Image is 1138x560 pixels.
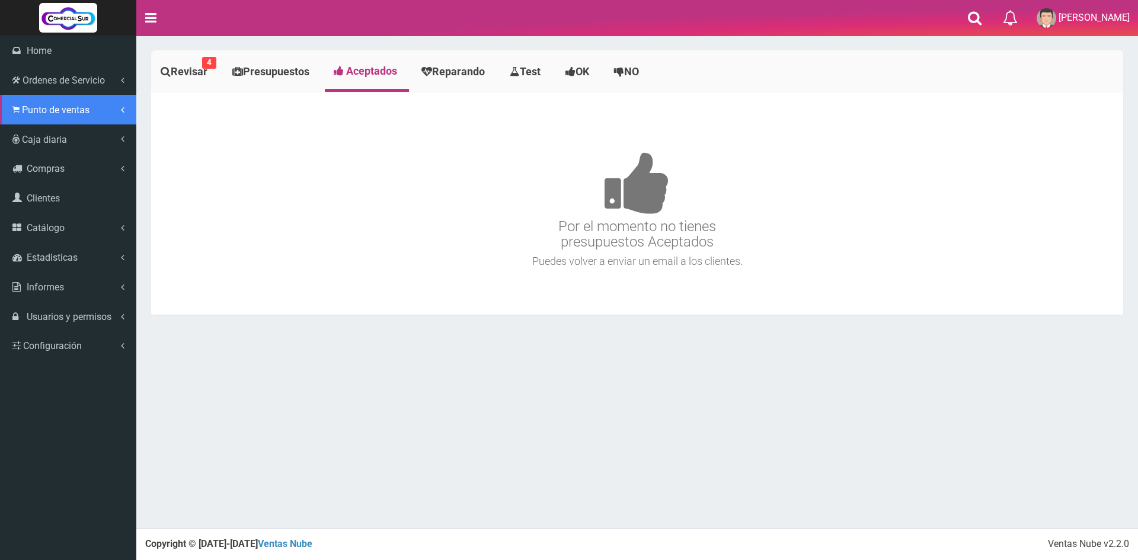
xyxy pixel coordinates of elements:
small: 4 [202,57,216,69]
img: User Image [1037,8,1056,28]
span: [PERSON_NAME] [1059,12,1130,23]
span: Punto de ventas [22,104,89,116]
span: Reparando [432,65,485,78]
div: Ventas Nube v2.2.0 [1048,537,1129,551]
span: Compras [27,163,65,174]
a: Revisar4 [151,53,220,90]
span: Home [27,45,52,56]
span: Estadisticas [27,252,78,263]
span: Usuarios y permisos [27,311,111,322]
span: Revisar [171,65,207,78]
span: Configuración [23,340,82,351]
span: Presupuestos [243,65,309,78]
span: NO [624,65,639,78]
a: Presupuestos [223,53,322,90]
span: Caja diaria [22,134,67,145]
a: Reparando [412,53,497,90]
span: Clientes [27,193,60,204]
a: OK [556,53,602,90]
a: Aceptados [325,53,409,89]
h4: Puedes volver a enviar un email a los clientes. [154,255,1120,267]
a: NO [605,53,651,90]
span: Catálogo [27,222,65,233]
img: Logo grande [39,3,97,33]
span: OK [576,65,589,78]
span: Informes [27,281,64,293]
span: Aceptados [346,65,397,77]
a: Test [500,53,553,90]
span: Test [520,65,541,78]
strong: Copyright © [DATE]-[DATE] [145,538,312,549]
h3: Por el momento no tienes presupuestos Aceptados [154,116,1120,250]
span: Ordenes de Servicio [23,75,105,86]
a: Ventas Nube [258,538,312,549]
